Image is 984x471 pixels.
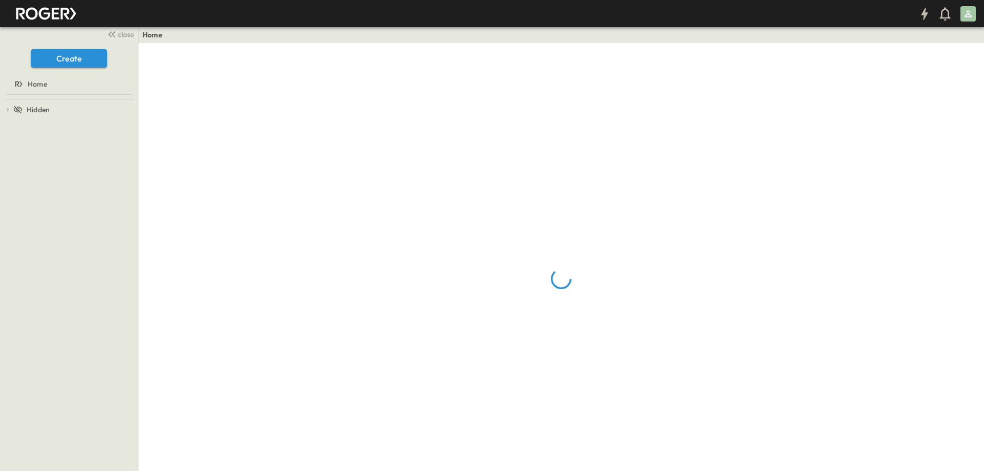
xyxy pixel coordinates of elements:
[31,49,107,68] button: Create
[118,29,134,39] span: close
[142,30,169,40] nav: breadcrumbs
[142,30,162,40] a: Home
[28,79,47,89] span: Home
[2,77,134,91] a: Home
[27,105,50,115] span: Hidden
[103,27,136,41] button: close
